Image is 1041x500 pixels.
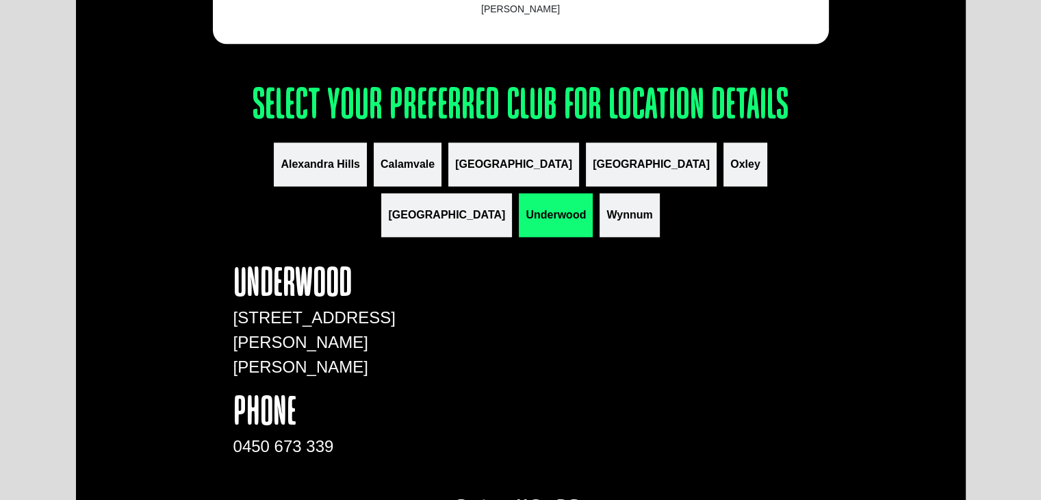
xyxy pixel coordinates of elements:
[233,434,450,459] div: 0450 673 339
[477,264,808,470] iframe: apbct__label_id__gravity_form
[233,393,450,434] h4: phone
[526,207,586,223] span: Underwood
[388,207,505,223] span: [GEOGRAPHIC_DATA]
[233,264,450,305] h4: Underwood
[233,305,450,393] div: [STREET_ADDRESS][PERSON_NAME][PERSON_NAME]
[455,156,572,173] span: [GEOGRAPHIC_DATA]
[593,156,710,173] span: [GEOGRAPHIC_DATA]
[213,85,829,129] h3: Select your preferred club for location details
[281,156,360,173] span: Alexandra Hills
[606,207,652,223] span: Wynnum
[381,156,435,173] span: Calamvale
[240,2,801,16] span: [PERSON_NAME]
[730,156,760,173] span: Oxley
